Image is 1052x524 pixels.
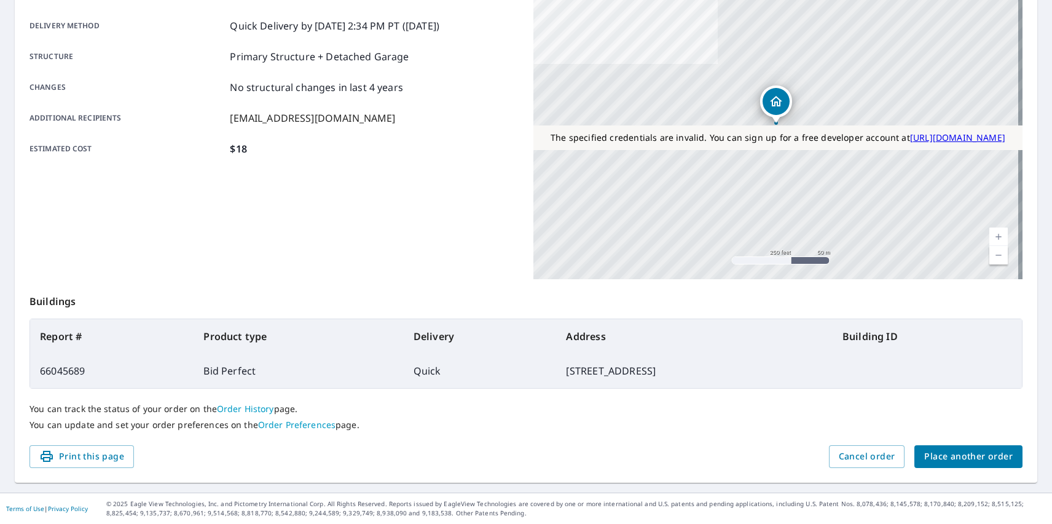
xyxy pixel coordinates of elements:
[230,80,403,95] p: No structural changes in last 4 years
[833,319,1022,354] th: Building ID
[30,319,194,354] th: Report #
[194,354,403,388] td: Bid Perfect
[230,18,439,33] p: Quick Delivery by [DATE] 2:34 PM PT ([DATE])
[29,403,1023,415] p: You can track the status of your order on the page.
[6,505,88,512] p: |
[48,504,88,513] a: Privacy Policy
[29,279,1023,319] p: Buildings
[989,228,1008,246] a: Current Level 17, Zoom In
[29,111,225,125] p: Additional recipients
[556,354,832,388] td: [STREET_ADDRESS]
[533,125,1023,150] div: The specified credentials are invalid. You can sign up for a free developer account at http://www...
[404,354,557,388] td: Quick
[29,80,225,95] p: Changes
[6,504,44,513] a: Terms of Use
[556,319,832,354] th: Address
[533,125,1023,150] div: The specified credentials are invalid. You can sign up for a free developer account at
[258,419,336,431] a: Order Preferences
[106,499,1046,518] p: © 2025 Eagle View Technologies, Inc. and Pictometry International Corp. All Rights Reserved. Repo...
[404,319,557,354] th: Delivery
[760,85,792,124] div: Dropped pin, building 1, Residential property, 3000 E Spruce St Seattle, WA 98122
[29,141,225,156] p: Estimated cost
[230,141,246,156] p: $18
[230,49,409,64] p: Primary Structure + Detached Garage
[989,246,1008,264] a: Current Level 17, Zoom Out
[914,445,1023,468] button: Place another order
[29,49,225,64] p: Structure
[829,445,905,468] button: Cancel order
[29,18,225,33] p: Delivery method
[30,354,194,388] td: 66045689
[839,449,895,464] span: Cancel order
[230,111,395,125] p: [EMAIL_ADDRESS][DOMAIN_NAME]
[39,449,124,464] span: Print this page
[924,449,1013,464] span: Place another order
[29,445,134,468] button: Print this page
[217,403,274,415] a: Order History
[194,319,403,354] th: Product type
[29,419,1023,431] p: You can update and set your order preferences on the page.
[910,132,1005,143] a: [URL][DOMAIN_NAME]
